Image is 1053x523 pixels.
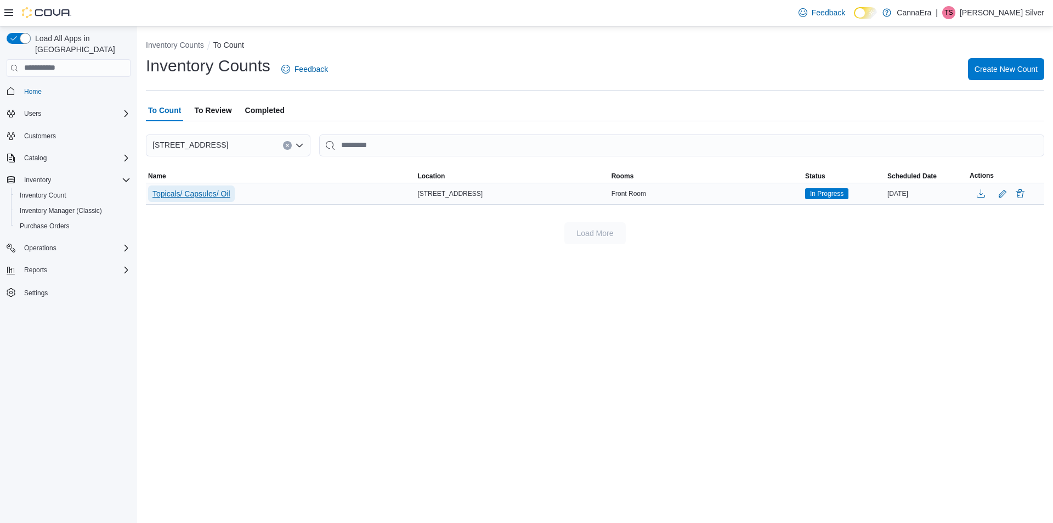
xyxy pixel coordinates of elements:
span: Operations [20,241,131,255]
p: | [936,6,938,19]
button: Load More [564,222,626,244]
span: Name [148,172,166,181]
span: Location [417,172,445,181]
span: In Progress [805,188,848,199]
button: Status [803,170,885,183]
button: Operations [20,241,61,255]
div: Tammi Silver [942,6,955,19]
button: Scheduled Date [885,170,967,183]
button: Home [2,83,135,99]
button: Inventory Counts [146,41,204,49]
button: Reports [20,263,52,277]
button: Catalog [2,150,135,166]
span: Feedback [295,64,328,75]
nav: Complex example [7,79,131,329]
span: Status [805,172,825,181]
span: Purchase Orders [20,222,70,230]
span: Inventory [20,173,131,187]
button: Catalog [20,151,51,165]
button: Delete [1014,187,1027,200]
span: Inventory Manager (Classic) [15,204,131,217]
input: Dark Mode [854,7,877,19]
span: [STREET_ADDRESS] [417,189,483,198]
span: Reports [24,266,47,274]
span: Operations [24,244,56,252]
button: Reports [2,262,135,278]
h1: Inventory Counts [146,55,270,77]
span: Inventory Count [15,189,131,202]
input: This is a search bar. After typing your query, hit enter to filter the results lower in the page. [319,134,1044,156]
button: Inventory Manager (Classic) [11,203,135,218]
span: Inventory Manager (Classic) [20,206,102,215]
span: Topicals/ Capsules/ Oil [152,188,230,199]
a: Inventory Count [15,189,71,202]
span: Scheduled Date [887,172,937,181]
a: Feedback [277,58,332,80]
span: Completed [245,99,285,121]
button: Clear input [283,141,292,150]
p: [PERSON_NAME] Silver [960,6,1044,19]
a: Customers [20,130,60,143]
p: CannaEra [897,6,931,19]
button: Customers [2,128,135,144]
span: Inventory [24,176,51,184]
div: Front Room [609,187,803,200]
button: Open list of options [295,141,304,150]
nav: An example of EuiBreadcrumbs [146,40,1044,53]
button: Inventory [20,173,55,187]
span: Load More [577,228,614,239]
span: Create New Count [975,64,1038,75]
button: Create New Count [968,58,1044,80]
span: [STREET_ADDRESS] [152,138,228,151]
span: To Count [148,99,181,121]
button: Topicals/ Capsules/ Oil [148,185,235,202]
span: Rooms [612,172,634,181]
span: Catalog [24,154,47,162]
a: Feedback [794,2,850,24]
span: To Review [194,99,231,121]
button: Purchase Orders [11,218,135,234]
span: Load All Apps in [GEOGRAPHIC_DATA] [31,33,131,55]
span: Users [20,107,131,120]
span: Settings [24,289,48,297]
a: Settings [20,286,52,300]
a: Home [20,85,46,98]
span: Reports [20,263,131,277]
button: Name [146,170,415,183]
button: Users [20,107,46,120]
span: Customers [24,132,56,140]
div: [DATE] [885,187,967,200]
button: Rooms [609,170,803,183]
img: Cova [22,7,71,18]
span: TS [944,6,953,19]
span: Home [24,87,42,96]
button: Edit count details [996,185,1009,202]
span: Catalog [20,151,131,165]
button: Inventory Count [11,188,135,203]
button: To Count [213,41,244,49]
span: Actions [970,171,994,180]
span: Feedback [812,7,845,18]
span: Users [24,109,41,118]
span: Customers [20,129,131,143]
button: Location [415,170,609,183]
span: Inventory Count [20,191,66,200]
button: Users [2,106,135,121]
span: In Progress [810,189,843,199]
span: Purchase Orders [15,220,131,233]
button: Settings [2,284,135,300]
button: Inventory [2,172,135,188]
span: Settings [20,285,131,299]
span: Home [20,85,131,98]
a: Purchase Orders [15,220,74,233]
a: Inventory Manager (Classic) [15,204,106,217]
button: Operations [2,240,135,256]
